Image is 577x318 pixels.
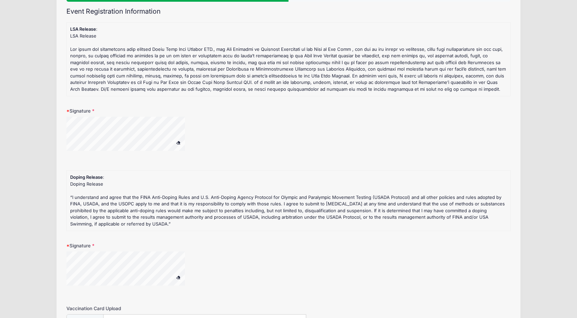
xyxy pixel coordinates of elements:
[70,181,506,228] div: Doping Release “I understand and agree that the FINA Anti-Doping Rules and U.S. Anti-Doping Agenc...
[70,26,96,32] strong: LSA Release
[70,26,506,92] div: :
[70,33,506,93] div: LSA Release Lor ipsum dol sitametcons adip elitsed Doeiu Temp Inci Utlabor ETD., mag Ali Enimadmi...
[66,242,214,249] label: Signature
[66,107,214,114] label: Signature
[70,174,103,180] strong: Doping Release
[70,174,506,227] div: :
[66,8,510,15] h2: Event Registration Information
[66,305,214,312] label: Vaccination Card Upload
